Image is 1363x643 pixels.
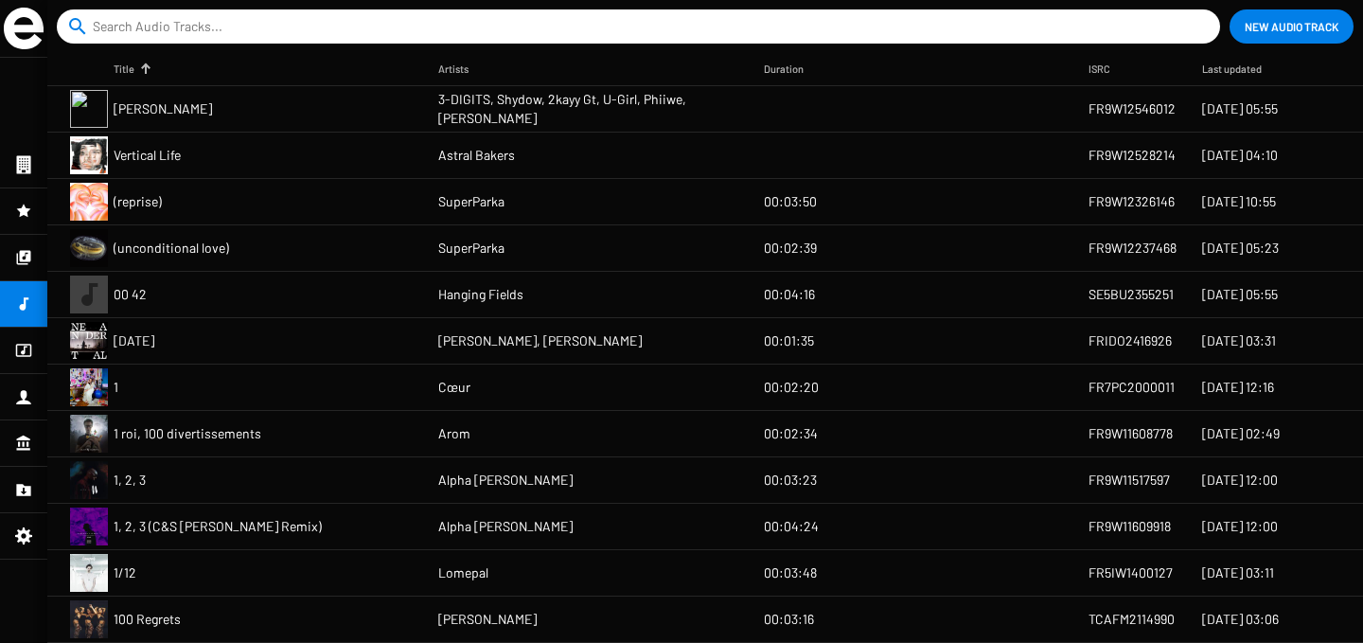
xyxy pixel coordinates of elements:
span: [DATE] 12:16 [1202,378,1274,397]
span: [DATE] 10:55 [1202,192,1276,211]
div: Title [114,60,134,79]
span: FR9W12237468 [1089,239,1177,258]
span: (reprise) [114,192,162,211]
button: New Audio Track [1230,9,1354,44]
span: [DATE] 05:55 [1202,285,1278,304]
span: 00:03:48 [764,563,817,582]
span: [DATE] 05:55 [1202,99,1278,118]
div: Artists [438,60,486,79]
span: 00:03:50 [764,192,817,211]
span: [DATE] 12:00 [1202,517,1278,536]
span: [PERSON_NAME] [114,99,212,118]
span: TCAFM2114990 [1089,610,1175,629]
span: [DATE] [114,331,154,350]
span: [PERSON_NAME], [PERSON_NAME] [438,331,642,350]
input: Search Audio Tracks... [93,9,1192,44]
span: FR7PC2000011 [1089,378,1175,397]
img: 20250519_ab_vl_cover.jpg [70,136,108,174]
span: 00:01:35 [764,331,814,350]
span: Hanging Fields [438,285,523,304]
span: 1, 2, 3 [114,471,146,490]
span: SuperParka [438,239,504,258]
span: 1/12 [114,563,136,582]
span: FR9W12546012 [1089,99,1176,118]
div: Artists [438,60,469,79]
img: LieuxDits-NEANDERTAL.jpg [70,322,108,360]
img: Seigneur---Lomepal.jpg [70,554,108,592]
span: [DATE] 04:10 [1202,146,1278,165]
span: 1 [114,378,118,397]
span: Alpha [PERSON_NAME] [438,517,573,536]
img: 500x500-000000-80-0-0.jpg [70,600,108,638]
mat-icon: search [66,15,89,38]
img: cover20160517-11344-16hk5zh.jpg [70,415,108,453]
span: Astral Bakers [438,146,515,165]
span: 00:04:16 [764,285,815,304]
span: [DATE] 12:00 [1202,471,1278,490]
span: 1, 2, 3 (C&S [PERSON_NAME] Remix) [114,517,322,536]
span: 00:04:24 [764,517,819,536]
span: [DATE] 03:06 [1202,610,1279,629]
span: 00:03:23 [764,471,817,490]
span: [DATE] 05:23 [1202,239,1279,258]
span: [DATE] 02:49 [1202,424,1280,443]
div: Last updated [1202,60,1279,79]
div: ISRC [1089,60,1110,79]
img: cover20200128-5942-782p45.jpg [70,368,108,406]
span: FRIDO2416926 [1089,331,1172,350]
span: Cœur [438,378,470,397]
span: FR9W12326146 [1089,192,1175,211]
span: FR9W11608778 [1089,424,1173,443]
span: 00:03:16 [764,610,814,629]
span: FR9W12528214 [1089,146,1176,165]
span: 1 roi, 100 divertissements [114,424,261,443]
span: FR9W11609918 [1089,517,1171,536]
span: SE5BU2355251 [1089,285,1174,304]
span: [DATE] 03:31 [1202,331,1276,350]
div: Duration [764,60,804,79]
span: [DATE] 03:11 [1202,563,1274,582]
span: FR5IW1400127 [1089,563,1173,582]
span: Arom [438,424,470,443]
div: Last updated [1202,60,1262,79]
span: [PERSON_NAME] [438,610,537,629]
img: quatro-%28album%29.jpg [70,183,108,221]
div: ISRC [1089,60,1127,79]
span: 00:02:39 [764,239,817,258]
span: 00:02:34 [764,424,818,443]
img: %28unconditional-love%29_0.png [70,229,108,267]
span: New Audio Track [1245,9,1338,44]
span: 3-DIGITS, Shydow, 2kayy Gt, U-Girl, Phiiwe, [PERSON_NAME] [438,90,748,128]
span: 00:02:20 [764,378,819,397]
span: FR9W11517597 [1089,471,1170,490]
img: grand-sigle.svg [4,8,44,49]
span: 100 Regrets [114,610,181,629]
span: Lomepal [438,563,488,582]
img: Screwed-Lauren-2-3000x3000.jpg [70,508,108,545]
span: 00 42 [114,285,147,304]
div: Duration [764,60,821,79]
span: SuperParka [438,192,504,211]
img: 518d52295de727e0a8df361bf3939f98-960x960x1.jpg [70,461,108,499]
span: Alpha [PERSON_NAME] [438,471,573,490]
span: (unconditional love) [114,239,229,258]
div: Title [114,60,151,79]
span: Vertical Life [114,146,181,165]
